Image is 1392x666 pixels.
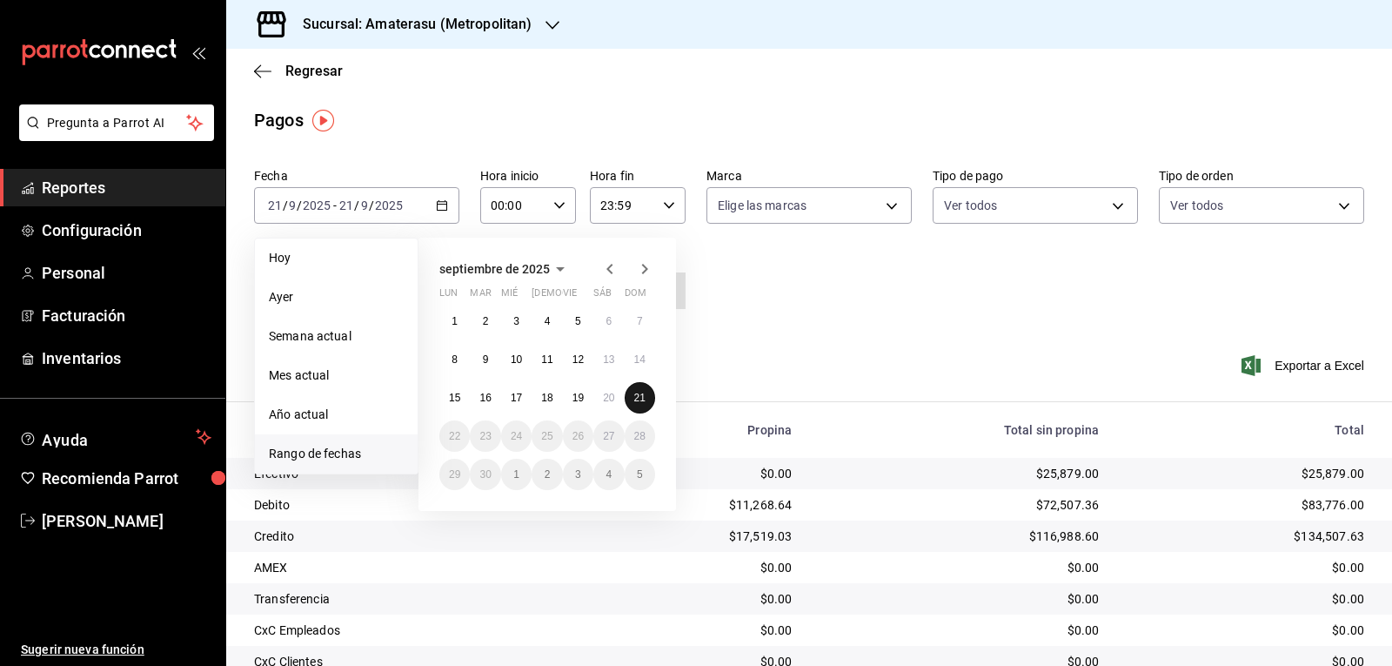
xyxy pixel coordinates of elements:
abbr: 18 de septiembre de 2025 [541,392,552,404]
abbr: 13 de septiembre de 2025 [603,353,614,366]
input: ---- [374,198,404,212]
button: 3 de septiembre de 2025 [501,306,532,337]
abbr: 27 de septiembre de 2025 [603,430,614,442]
div: $0.00 [593,559,793,576]
abbr: 11 de septiembre de 2025 [541,353,552,366]
div: Pagos [254,107,304,133]
button: 8 de septiembre de 2025 [439,344,470,375]
div: Credito [254,528,565,545]
button: Pregunta a Parrot AI [19,104,214,141]
abbr: 28 de septiembre de 2025 [634,430,646,442]
input: -- [267,198,283,212]
button: 2 de octubre de 2025 [532,459,562,490]
abbr: 2 de octubre de 2025 [545,468,551,481]
button: 4 de octubre de 2025 [593,459,624,490]
div: $17,519.03 [593,528,793,545]
abbr: viernes [563,287,577,306]
input: -- [288,198,297,212]
div: $25,879.00 [820,465,1099,482]
button: 19 de septiembre de 2025 [563,382,593,414]
img: Tooltip marker [312,110,334,131]
span: Reportes [42,176,211,199]
abbr: martes [470,287,491,306]
label: Tipo de pago [933,170,1138,182]
input: -- [360,198,369,212]
label: Tipo de orden [1159,170,1364,182]
abbr: 25 de septiembre de 2025 [541,430,552,442]
button: 17 de septiembre de 2025 [501,382,532,414]
abbr: 29 de septiembre de 2025 [449,468,460,481]
span: Hoy [269,249,404,267]
span: Pregunta a Parrot AI [47,114,187,132]
span: Configuración [42,219,211,242]
span: Ayer [269,288,404,306]
abbr: 22 de septiembre de 2025 [449,430,460,442]
div: AMEX [254,559,565,576]
button: septiembre de 2025 [439,259,571,279]
button: 2 de septiembre de 2025 [470,306,500,337]
abbr: 5 de septiembre de 2025 [575,315,581,327]
div: Total [1127,423,1364,437]
button: 13 de septiembre de 2025 [593,344,624,375]
div: $0.00 [1127,559,1364,576]
button: 15 de septiembre de 2025 [439,382,470,414]
span: Ver todos [944,197,997,214]
div: $0.00 [593,590,793,608]
abbr: 12 de septiembre de 2025 [572,353,584,366]
button: open_drawer_menu [191,45,205,59]
span: Mes actual [269,367,404,385]
button: 3 de octubre de 2025 [563,459,593,490]
button: 7 de septiembre de 2025 [625,306,655,337]
button: 29 de septiembre de 2025 [439,459,470,490]
span: Facturación [42,304,211,327]
abbr: 2 de septiembre de 2025 [483,315,489,327]
span: Inventarios [42,346,211,370]
button: 25 de septiembre de 2025 [532,420,562,452]
div: $0.00 [593,622,793,639]
button: 20 de septiembre de 2025 [593,382,624,414]
div: Total sin propina [820,423,1099,437]
abbr: sábado [593,287,612,306]
span: / [297,198,302,212]
label: Fecha [254,170,459,182]
button: 26 de septiembre de 2025 [563,420,593,452]
abbr: miércoles [501,287,518,306]
button: Regresar [254,63,343,79]
div: $116,988.60 [820,528,1099,545]
abbr: lunes [439,287,458,306]
button: 18 de septiembre de 2025 [532,382,562,414]
span: Año actual [269,406,404,424]
button: 1 de octubre de 2025 [501,459,532,490]
abbr: 3 de septiembre de 2025 [513,315,519,327]
span: / [354,198,359,212]
span: Semana actual [269,327,404,346]
button: 21 de septiembre de 2025 [625,382,655,414]
span: [PERSON_NAME] [42,509,211,533]
span: - [333,198,337,212]
abbr: 5 de octubre de 2025 [637,468,643,481]
span: septiembre de 2025 [439,262,550,276]
abbr: 19 de septiembre de 2025 [572,392,584,404]
abbr: 4 de septiembre de 2025 [545,315,551,327]
button: 24 de septiembre de 2025 [501,420,532,452]
abbr: 8 de septiembre de 2025 [452,353,458,366]
abbr: 26 de septiembre de 2025 [572,430,584,442]
button: 12 de septiembre de 2025 [563,344,593,375]
button: Exportar a Excel [1245,355,1364,376]
button: 23 de septiembre de 2025 [470,420,500,452]
div: $72,507.36 [820,496,1099,514]
span: / [283,198,288,212]
button: 10 de septiembre de 2025 [501,344,532,375]
label: Hora fin [590,170,686,182]
abbr: 16 de septiembre de 2025 [479,392,491,404]
div: $0.00 [820,622,1099,639]
label: Marca [706,170,912,182]
div: $25,879.00 [1127,465,1364,482]
span: Sugerir nueva función [21,641,211,659]
span: Personal [42,261,211,285]
button: 11 de septiembre de 2025 [532,344,562,375]
abbr: 21 de septiembre de 2025 [634,392,646,404]
abbr: 24 de septiembre de 2025 [511,430,522,442]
